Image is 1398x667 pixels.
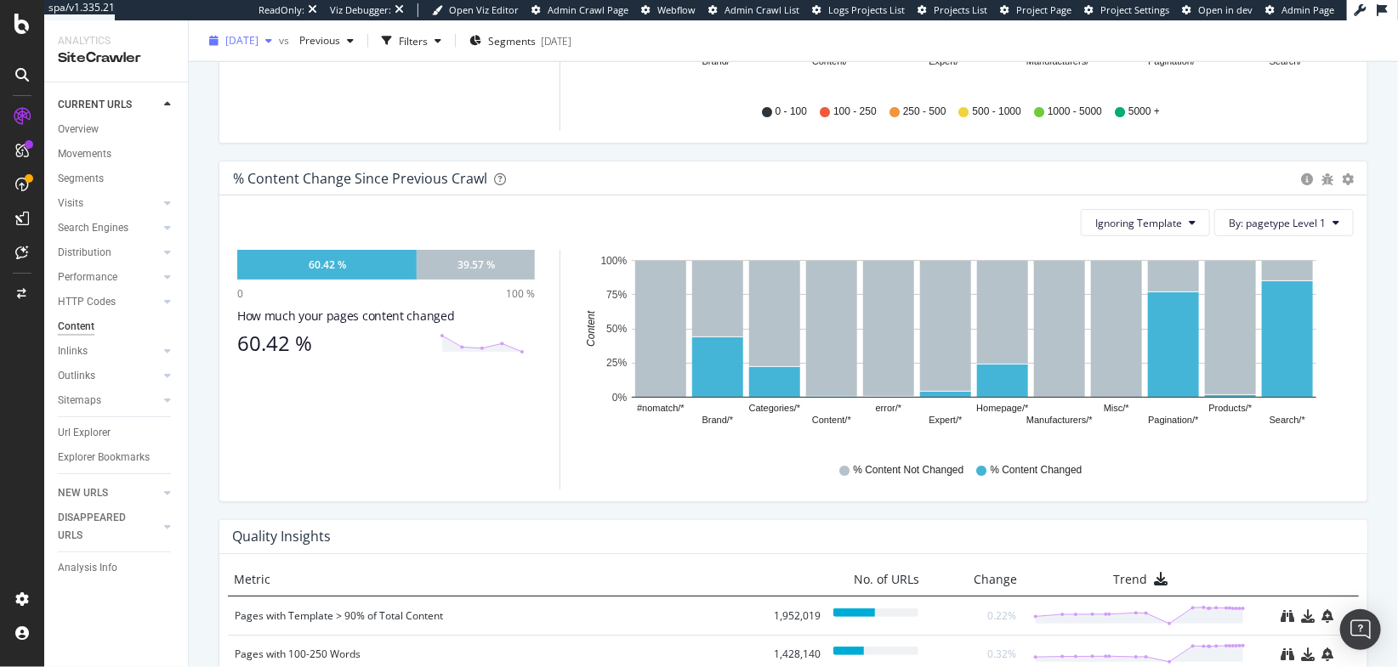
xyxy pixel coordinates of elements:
div: Outlinks [58,367,95,385]
div: Filters [399,33,428,48]
span: % Content Changed [991,463,1083,478]
div: Analytics [58,34,174,48]
text: Misc/* [1104,404,1130,414]
div: 0 [237,286,243,301]
div: Distribution [58,244,111,262]
div: HTTP Codes [58,293,116,311]
text: Expert/* [929,57,963,67]
div: [DATE] [541,33,571,48]
span: vs [279,33,293,48]
a: Explorer Bookmarks [58,449,176,466]
a: Admin Crawl List [708,3,799,17]
div: Visits [58,195,83,212]
div: bell-plus [1322,609,1334,623]
span: Admin Crawl List [725,3,799,16]
a: DISAPPEARED URLS [58,509,159,545]
a: Url Explorer [58,424,176,442]
div: bug [1321,173,1333,185]
span: 250 - 500 [903,105,946,119]
span: 5000 + [1128,105,1160,119]
span: Previous [293,33,340,48]
text: Expert/* [929,415,963,426]
a: Analysis Info [58,559,176,577]
div: 100 % [506,286,535,301]
div: How much your pages content changed [237,308,535,325]
button: Filters [375,27,448,54]
div: Sitemaps [58,392,101,410]
span: 0 - 100 [776,105,807,119]
a: NEW URLS [58,484,159,502]
span: By: pagetype Level 1 [1229,216,1326,230]
text: Search/* [1270,415,1306,426]
div: Performance [58,268,117,286]
span: Logs Projects List [828,3,905,16]
span: Webflow [657,3,696,16]
span: Project Page [1016,3,1071,16]
div: Inlinks [58,342,88,360]
a: Admin Crawl Page [531,3,628,17]
div: DISAPPEARED URLS [58,509,144,545]
a: Visits [58,195,159,212]
a: Overview [58,121,176,138]
a: Projects List [918,3,987,17]
span: Admin Page [1281,3,1334,16]
text: Manufacturers/* [1026,57,1093,67]
div: 0.32% [987,647,1016,661]
a: Sitemaps [58,392,159,410]
span: 500 - 1000 [973,105,1021,119]
div: 60.42 % [309,257,346,272]
div: 60.42 % [237,331,433,355]
span: Segments [488,33,536,48]
div: circle-info [1301,173,1313,185]
a: Performance [58,268,159,286]
span: 100 - 250 [833,105,877,119]
text: Search/* [1270,57,1306,67]
h4: Quality Insights [232,525,331,548]
a: Inlinks [58,342,159,360]
div: Open Intercom Messenger [1340,609,1381,650]
text: Homepage/* [976,404,1029,414]
button: Segments[DATE] [463,27,578,54]
div: gear [1342,173,1354,185]
text: Pagination/* [1148,57,1199,67]
text: Brand/* [702,415,734,426]
a: Outlinks [58,367,159,385]
div: 1,428,140 [774,646,821,663]
div: CURRENT URLS [58,96,132,114]
div: Url Explorer [58,424,111,442]
div: bell-plus [1322,647,1334,661]
div: % Content Change since Previous Crawl [233,170,487,187]
span: Ignoring Template [1095,216,1182,230]
text: #nomatch/* [637,404,685,414]
a: Logs Projects List [812,3,905,17]
span: % Content Not Changed [853,463,963,478]
button: Previous [293,27,361,54]
text: error/* [876,404,902,414]
a: HTTP Codes [58,293,159,311]
a: Admin Page [1265,3,1334,17]
button: Ignoring Template [1081,209,1210,236]
text: 100% [601,255,628,267]
span: Admin Crawl Page [548,3,628,16]
div: binoculars [1281,647,1295,661]
div: Analysis Info [58,559,117,577]
text: 50% [606,323,627,335]
text: Products/* [1209,404,1253,414]
text: Pagination/* [1148,415,1199,426]
text: Manufacturers/* [1026,415,1093,426]
div: 0.22% [987,608,1016,623]
text: Content [585,311,597,348]
text: 25% [606,358,627,370]
text: 75% [606,289,627,301]
div: Trend [1030,571,1251,588]
div: download [1302,647,1316,661]
span: 1000 - 5000 [1048,105,1102,119]
svg: A chart. [581,250,1341,447]
text: Content/* [812,415,852,426]
text: 0% [612,392,628,404]
a: Open Viz Editor [432,3,519,17]
text: Brand/* [702,57,734,67]
div: NEW URLS [58,484,108,502]
div: Search Engines [58,219,128,237]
